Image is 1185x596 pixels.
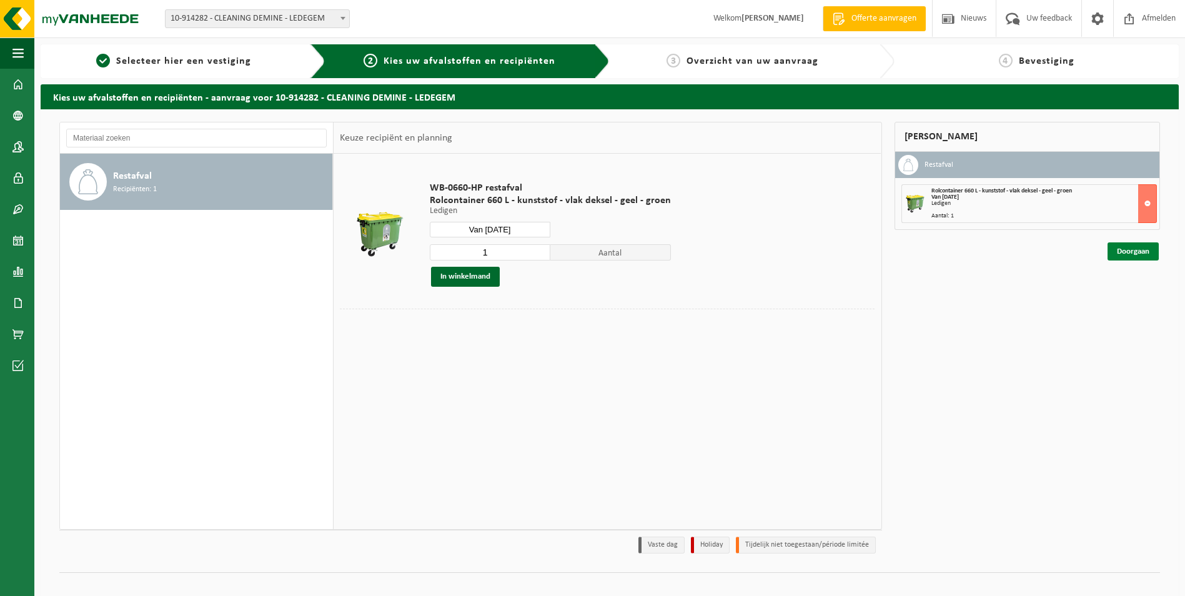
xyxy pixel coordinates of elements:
li: Vaste dag [638,537,685,554]
h2: Kies uw afvalstoffen en recipiënten - aanvraag voor 10-914282 - CLEANING DEMINE - LEDEGEM [41,84,1179,109]
span: Overzicht van uw aanvraag [687,56,818,66]
span: Rolcontainer 660 L - kunststof - vlak deksel - geel - groen [931,187,1072,194]
a: 1Selecteer hier een vestiging [47,54,300,69]
strong: [PERSON_NAME] [741,14,804,23]
span: 10-914282 - CLEANING DEMINE - LEDEGEM [165,9,350,28]
span: Restafval [113,169,152,184]
li: Holiday [691,537,730,554]
span: Kies uw afvalstoffen en recipiënten [384,56,555,66]
span: Aantal [550,244,671,261]
button: Restafval Recipiënten: 1 [60,154,333,210]
span: 10-914282 - CLEANING DEMINE - LEDEGEM [166,10,349,27]
li: Tijdelijk niet toegestaan/période limitée [736,537,876,554]
input: Selecteer datum [430,222,550,237]
strong: Van [DATE] [931,194,959,201]
div: [PERSON_NAME] [895,122,1161,152]
div: Ledigen [931,201,1157,207]
a: Offerte aanvragen [823,6,926,31]
span: Recipiënten: 1 [113,184,157,196]
a: Doorgaan [1108,242,1159,261]
span: WB-0660-HP restafval [430,182,671,194]
span: Bevestiging [1019,56,1074,66]
div: Aantal: 1 [931,213,1157,219]
span: 1 [96,54,110,67]
span: Offerte aanvragen [848,12,920,25]
span: 3 [667,54,680,67]
span: 4 [999,54,1013,67]
span: Rolcontainer 660 L - kunststof - vlak deksel - geel - groen [430,194,671,207]
h3: Restafval [925,155,953,175]
span: 2 [364,54,377,67]
div: Keuze recipiënt en planning [334,122,459,154]
p: Ledigen [430,207,671,216]
input: Materiaal zoeken [66,129,327,147]
button: In winkelmand [431,267,500,287]
span: Selecteer hier een vestiging [116,56,251,66]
